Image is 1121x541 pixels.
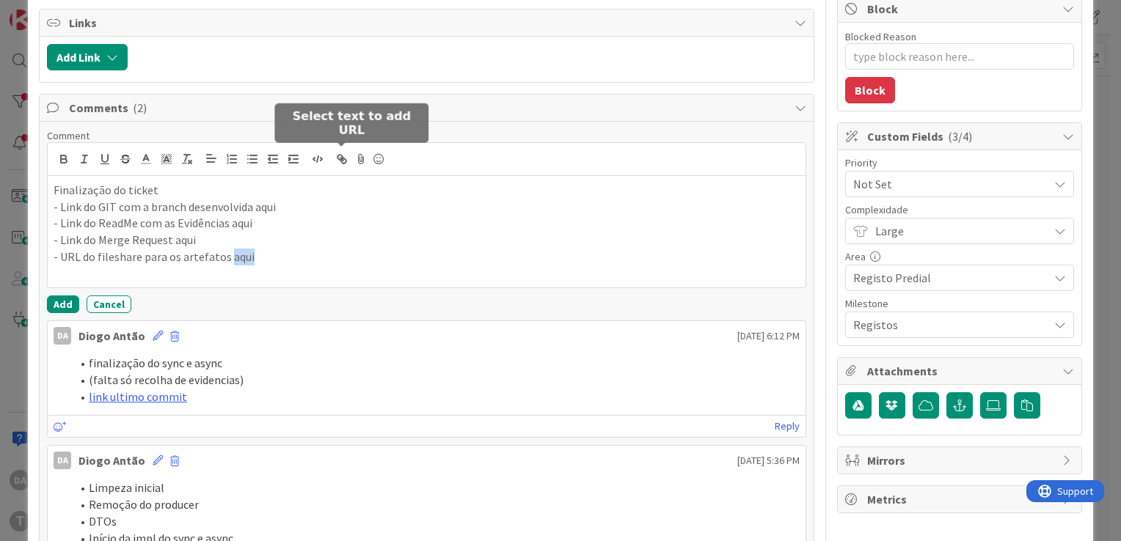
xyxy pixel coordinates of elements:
a: link ultimo commit [89,389,187,404]
span: [DATE] 5:36 PM [737,453,800,468]
span: ( 3/4 ) [948,129,972,144]
div: Complexidade [845,205,1074,215]
span: Comment [47,129,90,142]
div: DA [54,452,71,469]
span: Custom Fields [867,128,1055,145]
button: Block [845,77,895,103]
span: [DATE] 6:12 PM [737,328,800,344]
h5: Select text to add URL [280,108,423,136]
li: Limpeza inicial [71,479,800,496]
span: Attachments [867,362,1055,380]
p: Finalização do ticket [54,182,800,199]
span: Registos [853,314,1041,335]
li: DTOs [71,513,800,530]
div: Diogo Antão [78,452,145,469]
li: Remoção do producer [71,496,800,513]
span: Mirrors [867,452,1055,469]
div: Priority [845,158,1074,168]
span: Not Set [853,174,1041,194]
button: Add Link [47,44,128,70]
a: Reply [775,417,800,435]
div: Area [845,251,1074,262]
p: - URL do fileshare para os artefatos aqui [54,249,800,265]
span: Comments [69,99,787,117]
div: Diogo Antão [78,327,145,345]
span: Registo Predial [853,268,1041,288]
div: Milestone [845,298,1074,309]
li: finalização do sync e async [71,355,800,372]
span: Metrics [867,490,1055,508]
label: Blocked Reason [845,30,916,43]
p: - Link do ReadMe com as Evidências aqui [54,215,800,232]
div: DA [54,327,71,345]
span: Links [69,14,787,32]
p: - Link do GIT com a branch desenvolvida aqui [54,199,800,216]
button: Cancel [87,295,131,313]
span: ( 2 ) [133,100,147,115]
span: Support [31,2,67,20]
span: Large [875,221,1041,241]
p: - Link do Merge Request aqui [54,232,800,249]
li: (falta só recolha de evidencias) [71,372,800,389]
button: Add [47,295,79,313]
